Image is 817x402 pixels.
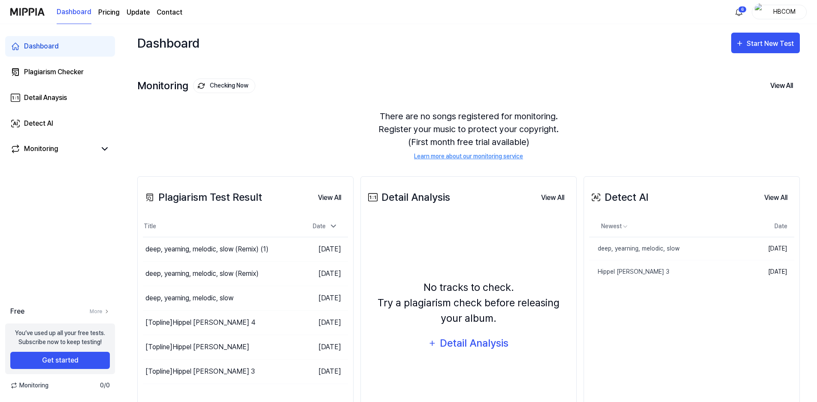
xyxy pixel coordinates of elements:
div: Dashboard [137,33,200,53]
button: View All [763,77,800,95]
div: Monitoring [24,144,58,154]
a: Detail Anaysis [5,88,115,108]
button: View All [311,189,348,206]
button: 알림6 [732,5,746,19]
td: [DATE] [744,237,794,260]
div: Detect AI [24,118,53,129]
button: Get started [10,352,110,369]
td: [DATE] [744,260,794,283]
a: Detect AI [5,113,115,134]
div: [Topline] Hippel [PERSON_NAME] [145,342,249,352]
td: [DATE] [297,310,348,335]
div: Hippel [PERSON_NAME] 3 [589,267,669,276]
div: Detail Analysis [439,335,509,351]
td: [DATE] [297,335,348,359]
div: deep, yearning, melodic, slow (Remix) [145,269,259,279]
span: 0 / 0 [100,381,110,390]
div: deep, yearning, melodic, slow (Remix) (1) [145,244,269,254]
div: Detail Analysis [366,190,450,205]
img: profile [755,3,765,21]
div: 6 [738,6,747,13]
span: Free [10,306,24,317]
button: profileHBCOM [752,5,807,19]
div: deep, yearning, melodic, slow [589,244,680,253]
a: Monitoring [10,144,96,154]
div: Monitoring [137,79,255,93]
div: deep, yearning, melodic, slow [145,293,233,303]
a: Learn more about our monitoring service [414,152,523,161]
div: Plagiarism Test Result [143,190,262,205]
div: [Topline] Hippel [PERSON_NAME] 3 [145,366,255,377]
div: You’ve used up all your free tests. Subscribe now to keep testing! [15,329,105,347]
td: [DATE] [297,237,348,261]
span: Monitoring [10,381,48,390]
a: Pricing [98,7,120,18]
img: monitoring Icon [198,82,205,89]
div: Detect AI [589,190,648,205]
div: Detail Anaysis [24,93,67,103]
button: Checking Now [193,79,255,93]
a: deep, yearning, melodic, slow [589,237,744,260]
div: HBCOM [768,7,801,16]
button: Start New Test [731,33,800,53]
div: Plagiarism Checker [24,67,84,77]
th: Title [143,216,297,237]
a: Update [127,7,150,18]
a: Dashboard [5,36,115,57]
button: View All [534,189,571,206]
div: Dashboard [24,41,59,51]
button: Detail Analysis [423,333,514,354]
a: Plagiarism Checker [5,62,115,82]
div: [Topline] Hippel [PERSON_NAME] 4 [145,317,255,328]
td: [DATE] [297,261,348,286]
th: Date [744,216,794,237]
a: Contact [157,7,182,18]
div: There are no songs registered for monitoring. Register your music to protect your copyright. (Fir... [137,100,800,171]
td: [DATE] [297,286,348,310]
td: [DATE] [297,359,348,384]
a: Dashboard [57,0,91,24]
a: Hippel [PERSON_NAME] 3 [589,260,744,283]
button: View All [757,189,794,206]
img: 알림 [734,7,744,17]
a: More [90,308,110,315]
div: Date [309,219,341,233]
div: No tracks to check. Try a plagiarism check before releasing your album. [366,280,571,326]
div: Start New Test [747,38,796,49]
